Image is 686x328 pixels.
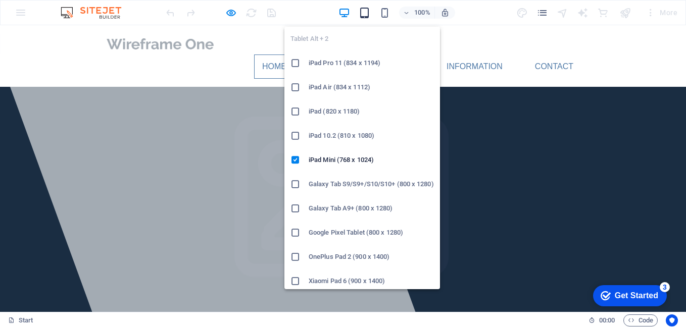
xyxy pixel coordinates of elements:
h6: Xiaomi Pad 6 (900 x 1400) [309,275,434,287]
a: Service [371,29,422,53]
a: About [311,29,355,53]
div: Get Started 3 items remaining, 40% complete [8,5,82,26]
h6: iPad Mini (768 x 1024) [309,154,434,166]
h6: iPad Air (834 x 1112) [309,81,434,93]
h6: Google Pixel Tablet (800 x 1280) [309,227,434,239]
button: Usercentrics [666,314,678,326]
h6: OnePlus Pad 2 (900 x 1400) [309,251,434,263]
button: pages [536,7,549,19]
img: Editor Logo [58,7,134,19]
button: 100% [399,7,435,19]
div: Get Started [30,11,73,20]
h6: Session time [589,314,615,326]
h6: Galaxy Tab A9+ (800 x 1280) [309,202,434,214]
h6: iPad Pro 11 (834 x 1194) [309,57,434,69]
button: Code [623,314,658,326]
span: Code [628,314,653,326]
span: : [606,316,608,324]
h6: iPad 10.2 (810 x 1080) [309,130,434,142]
a: Information [438,29,511,53]
h6: Galaxy Tab S9/S9+/S10/S10+ (800 x 1280) [309,178,434,190]
i: On resize automatically adjust zoom level to fit chosen device. [440,8,450,17]
a: Home [254,29,295,53]
a: Contact [527,29,581,53]
a: Click to cancel selection. Double-click to open Pages [8,314,33,326]
span: 00 00 [599,314,615,326]
div: 3 [75,2,85,12]
h6: iPad (820 x 1180) [309,105,434,118]
h6: 100% [414,7,430,19]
